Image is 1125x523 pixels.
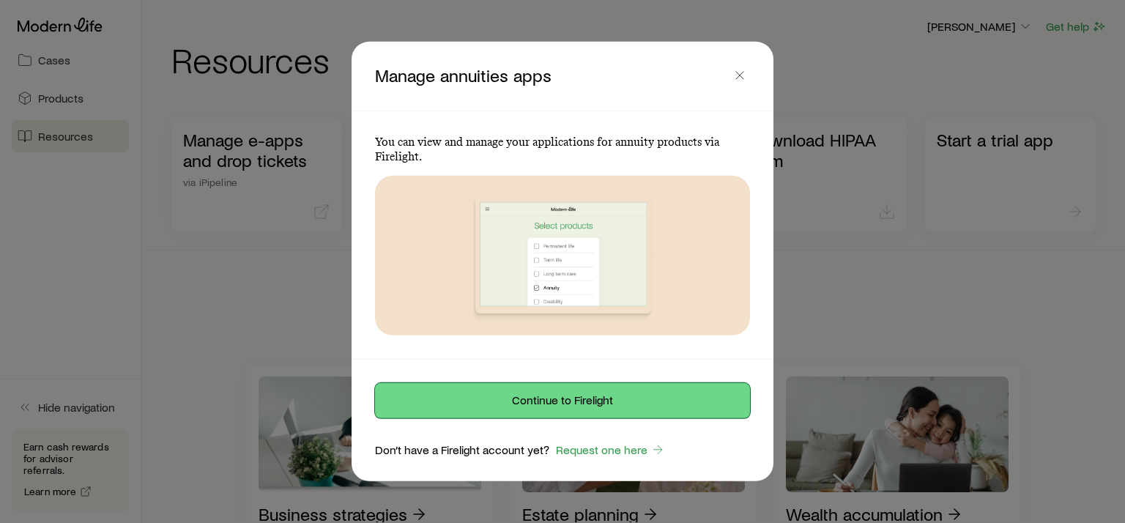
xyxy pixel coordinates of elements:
img: Manage annuities apps signposting [429,176,696,335]
a: Request one here [555,442,666,459]
p: Don’t have a Firelight account yet? [375,442,549,457]
p: Manage annuities apps [375,65,729,87]
p: You can view and manage your applications for annuity products via Firelight. [375,135,750,164]
button: Continue to Firelight [375,383,750,418]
